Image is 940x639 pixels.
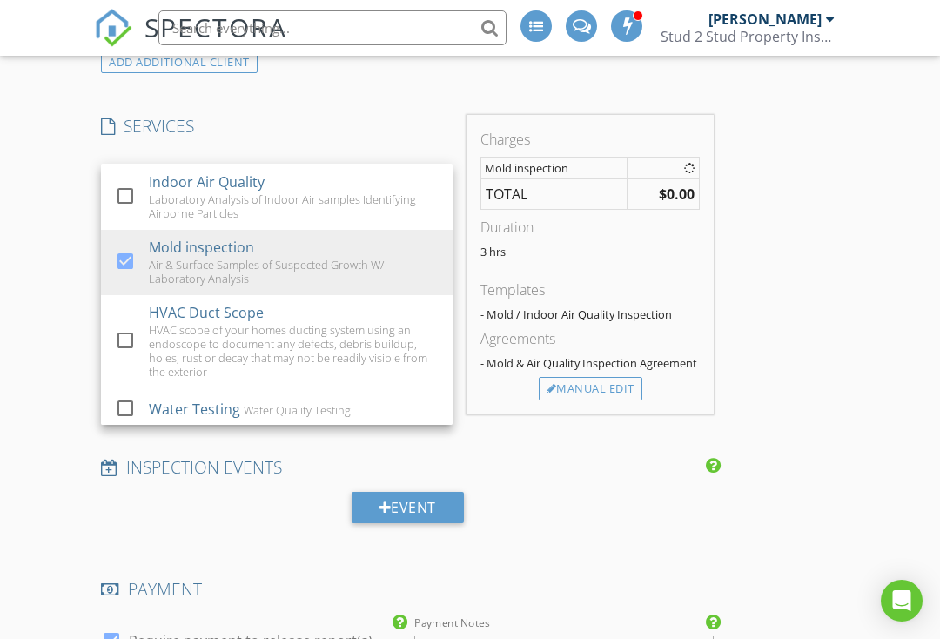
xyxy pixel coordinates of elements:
div: Mold inspection [485,161,623,175]
h4: PAYMENT [101,578,714,601]
h4: SERVICES [101,115,453,138]
p: 3 hrs [480,245,700,259]
div: Indoor Air Quality [149,172,265,192]
div: Event [352,492,464,523]
strong: $0.00 [659,185,695,204]
div: Templates [480,279,700,300]
div: Laboratory Analysis of Indoor Air samples Identifying Airborne Particles [149,192,439,220]
div: Duration [480,217,700,238]
div: Charges [480,129,700,150]
img: The Best Home Inspection Software - Spectora [94,9,132,47]
td: TOTAL [481,178,628,209]
div: Water Testing [149,399,240,420]
div: - Mold & Air Quality Inspection Agreement [480,356,700,370]
input: Search everything... [158,10,507,45]
div: Air & Surface Samples of Suspected Growth W/ Laboratory Analysis [149,258,439,286]
div: HVAC Duct Scope [149,302,264,323]
h4: INSPECTION EVENTS [101,456,714,479]
div: Water Quality Testing [244,403,351,417]
div: Mold inspection [149,237,254,258]
div: - Mold / Indoor Air Quality Inspection [480,307,700,321]
div: Agreements [480,328,700,349]
div: Manual Edit [539,377,642,401]
div: HVAC scope of your homes ducting system using an endoscope to document any defects, debris buildu... [149,323,439,379]
div: Open Intercom Messenger [881,580,923,622]
div: Stud 2 Stud Property Inspections LLC [661,28,835,45]
div: [PERSON_NAME] [708,10,822,28]
a: SPECTORA [94,24,287,60]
